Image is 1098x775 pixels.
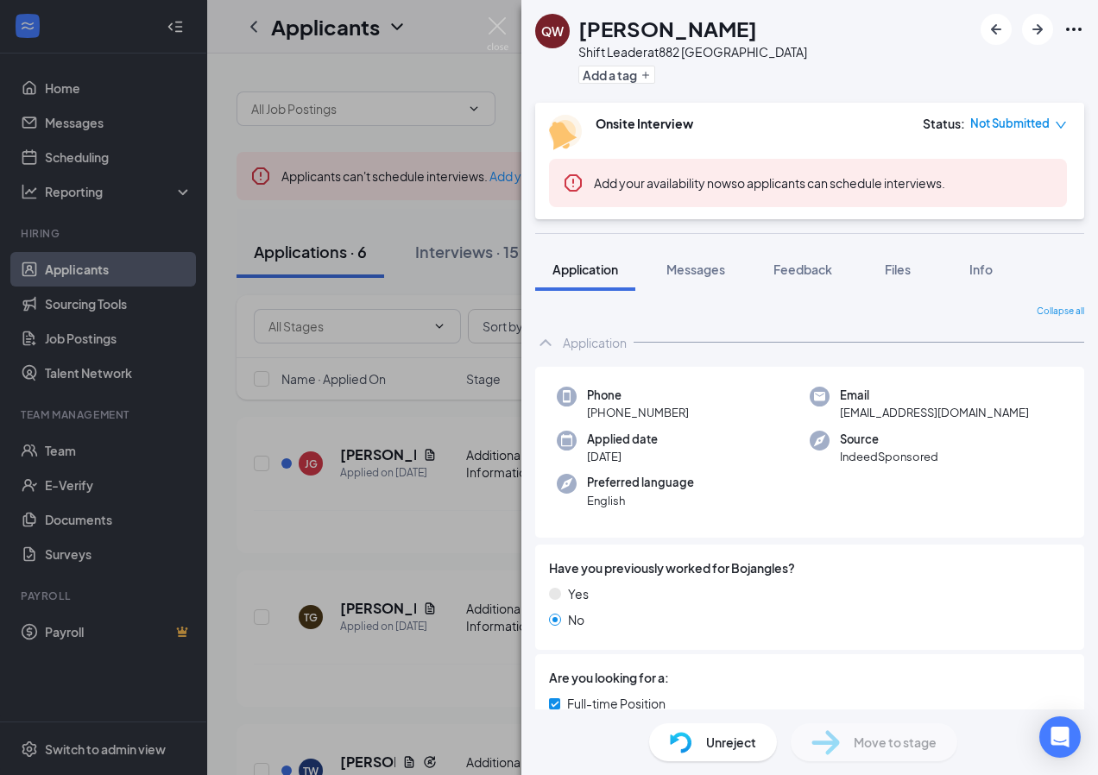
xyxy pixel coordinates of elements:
[587,448,658,465] span: [DATE]
[587,404,689,421] span: [PHONE_NUMBER]
[969,261,993,277] span: Info
[568,610,584,629] span: No
[854,733,937,752] span: Move to stage
[1037,305,1084,318] span: Collapse all
[1055,119,1067,131] span: down
[1063,19,1084,40] svg: Ellipses
[666,261,725,277] span: Messages
[840,404,1029,421] span: [EMAIL_ADDRESS][DOMAIN_NAME]
[587,492,694,509] span: English
[986,19,1006,40] svg: ArrowLeftNew
[563,334,627,351] div: Application
[552,261,618,277] span: Application
[578,66,655,84] button: PlusAdd a tag
[587,387,689,404] span: Phone
[594,175,945,191] span: so applicants can schedule interviews.
[970,115,1050,132] span: Not Submitted
[840,387,1029,404] span: Email
[640,70,651,80] svg: Plus
[923,115,965,132] div: Status :
[596,116,693,131] b: Onsite Interview
[981,14,1012,45] button: ArrowLeftNew
[773,261,832,277] span: Feedback
[587,431,658,448] span: Applied date
[567,694,666,713] span: Full-time Position
[563,173,584,193] svg: Error
[578,14,757,43] h1: [PERSON_NAME]
[1027,19,1048,40] svg: ArrowRight
[706,733,756,752] span: Unreject
[541,22,564,40] div: QW
[568,584,589,603] span: Yes
[594,174,731,192] button: Add your availability now
[578,43,807,60] div: Shift Leader at 882 [GEOGRAPHIC_DATA]
[587,474,694,491] span: Preferred language
[535,332,556,353] svg: ChevronUp
[549,668,669,687] span: Are you looking for a:
[840,431,938,448] span: Source
[840,448,938,465] span: IndeedSponsored
[1039,716,1081,758] div: Open Intercom Messenger
[1022,14,1053,45] button: ArrowRight
[549,558,795,577] span: Have you previously worked for Bojangles?
[885,261,911,277] span: Files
